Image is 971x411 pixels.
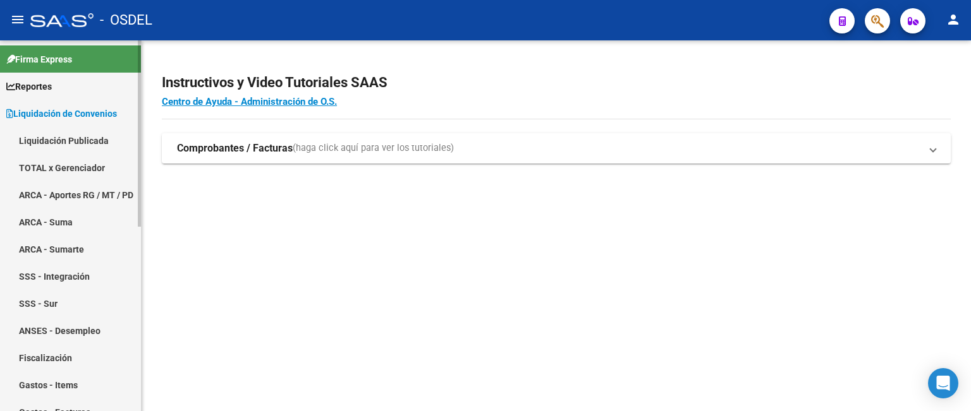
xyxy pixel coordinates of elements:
mat-icon: person [946,12,961,27]
div: Open Intercom Messenger [928,368,958,398]
mat-expansion-panel-header: Comprobantes / Facturas(haga click aquí para ver los tutoriales) [162,133,951,164]
strong: Comprobantes / Facturas [177,141,293,155]
span: Liquidación de Convenios [6,107,117,121]
span: Reportes [6,80,52,93]
span: - OSDEL [100,6,152,34]
h2: Instructivos y Video Tutoriales SAAS [162,71,951,95]
a: Centro de Ayuda - Administración de O.S. [162,96,337,107]
span: Firma Express [6,52,72,66]
mat-icon: menu [10,12,25,27]
span: (haga click aquí para ver los tutoriales) [293,141,454,155]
